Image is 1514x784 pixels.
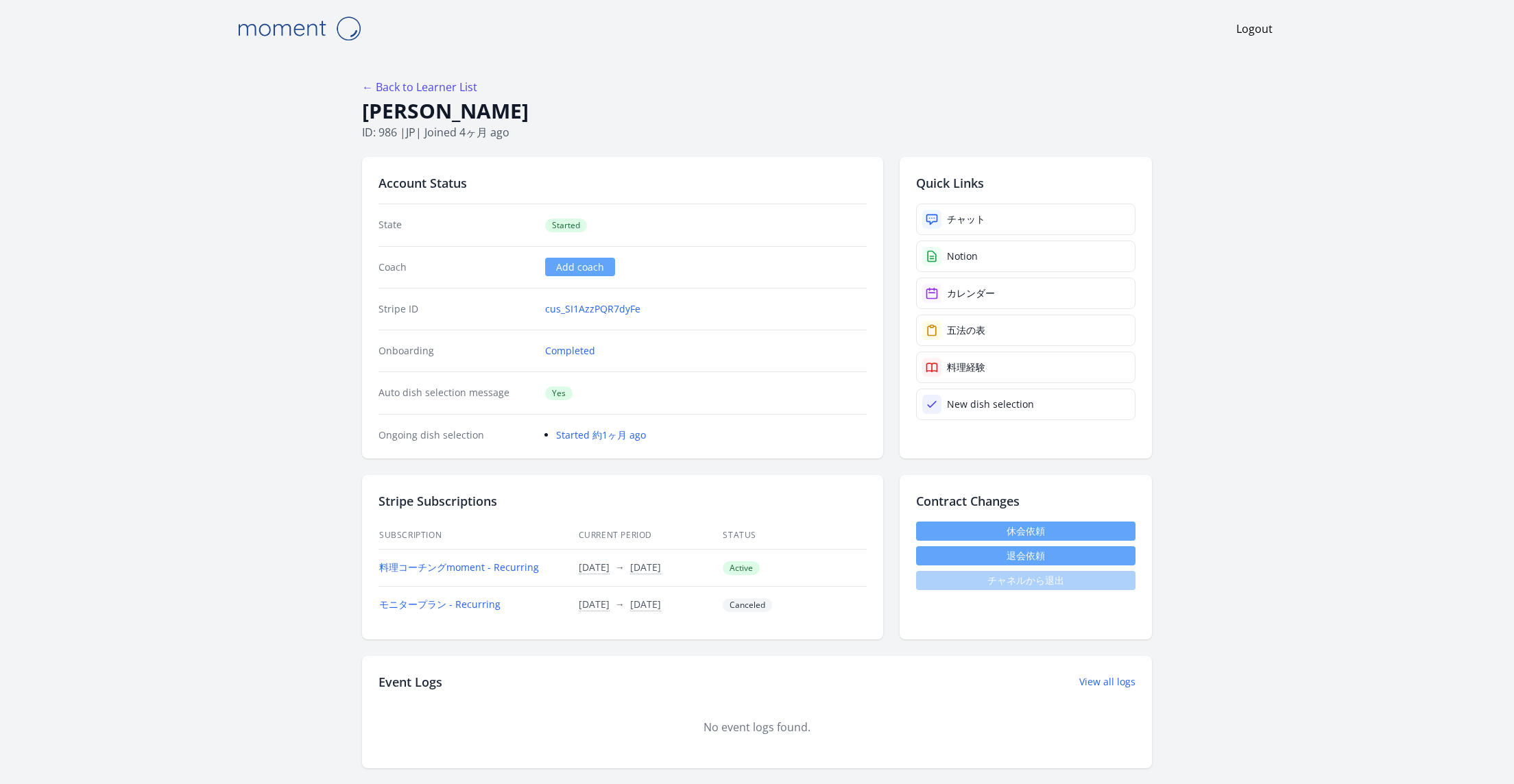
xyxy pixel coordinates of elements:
button: [DATE] [630,598,661,611]
th: Current Period [578,522,723,550]
div: 料理経験 [947,360,985,374]
button: [DATE] [579,561,610,574]
a: 休会依頼 [916,522,1135,541]
a: 料理経験 [916,352,1135,383]
a: cus_SI1AzzPQR7dyFe [545,302,640,316]
dt: State [378,218,534,232]
img: Moment [230,11,368,46]
a: View all logs [1079,675,1135,689]
span: jp [406,125,416,140]
a: チャット [916,204,1135,235]
button: [DATE] [630,561,661,574]
div: チャット [947,212,985,226]
a: Notion [916,241,1135,272]
h2: Account Status [378,173,867,193]
div: New dish selection [947,397,1034,411]
th: Status [722,522,867,550]
dt: Onboarding [378,344,534,358]
dt: Auto dish selection message [378,386,534,400]
a: ← Back to Learner List [362,79,477,95]
h1: [PERSON_NAME] [362,98,1152,124]
th: Subscription [378,522,578,550]
h2: Quick Links [916,173,1135,193]
a: 五法の表 [916,315,1135,346]
a: Started 約1ヶ月 ago [556,428,646,441]
div: 五法の表 [947,323,985,337]
a: Add coach [545,258,615,276]
span: Started [545,219,587,232]
p: ID: 986 | | Joined 4ヶ月 ago [362,124,1152,140]
span: → [615,598,625,611]
div: カレンダー [947,286,995,300]
button: 退会依頼 [916,546,1135,565]
dt: Stripe ID [378,302,534,316]
a: New dish selection [916,389,1135,420]
a: Completed [545,344,595,358]
span: チャネルから退出 [916,571,1135,590]
span: Yes [545,387,573,400]
a: モニタープラン - Recurring [379,598,501,611]
span: Active [723,561,760,575]
a: 料理コーチングmoment - Recurring [379,561,539,574]
div: Notion [947,249,978,263]
button: [DATE] [579,598,610,611]
a: カレンダー [916,278,1135,309]
h2: Event Logs [378,672,442,691]
h2: Contract Changes [916,491,1135,511]
dt: Coach [378,260,534,274]
span: Canceled [723,598,772,612]
span: → [615,561,625,574]
a: Logout [1236,21,1273,37]
h2: Stripe Subscriptions [378,491,867,511]
div: No event logs found. [378,719,1135,735]
dt: Ongoing dish selection [378,428,534,442]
